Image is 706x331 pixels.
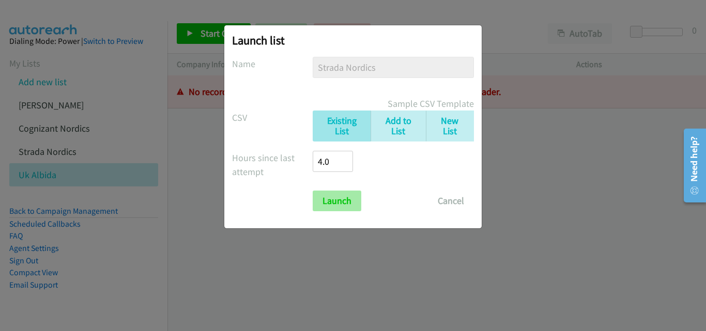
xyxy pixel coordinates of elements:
label: Hours since last attempt [232,151,313,179]
a: New List [426,111,474,142]
button: Cancel [428,191,474,211]
a: Add to List [371,111,426,142]
label: CSV [232,111,313,124]
label: Name [232,57,313,71]
a: Existing List [313,111,371,142]
input: Launch [313,191,361,211]
a: Sample CSV Template [388,97,474,111]
h2: Launch list [232,33,474,48]
iframe: Resource Center [676,124,706,207]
